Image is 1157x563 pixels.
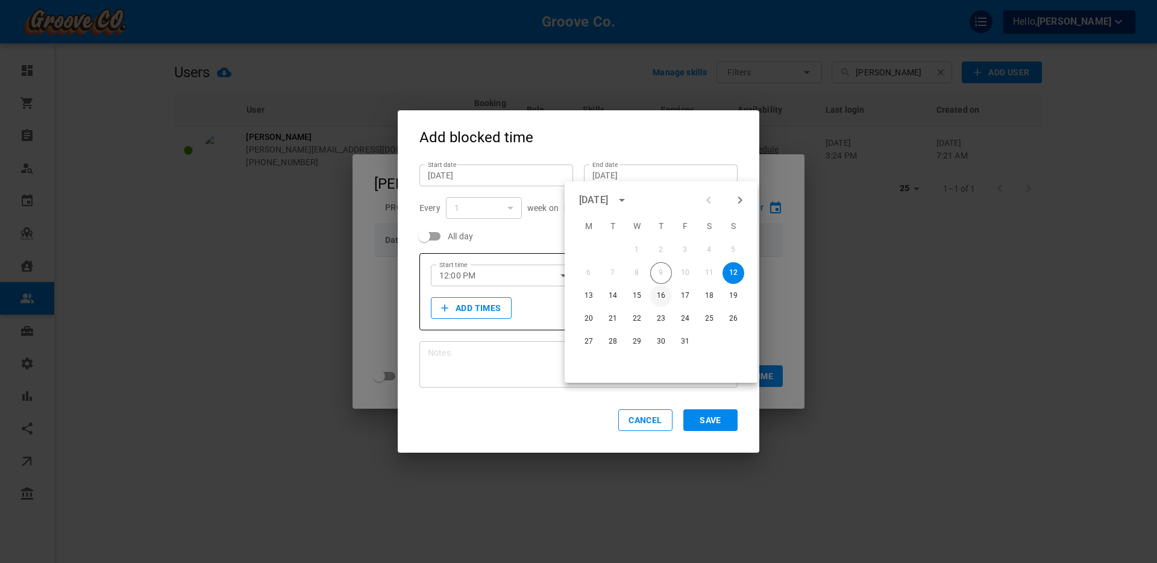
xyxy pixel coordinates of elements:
[723,308,744,330] button: 26
[730,190,750,210] button: Next month
[698,285,720,307] button: 18
[723,285,744,307] button: 19
[626,331,648,353] button: 29
[527,202,559,214] span: week on
[419,202,441,214] span: Every
[578,308,600,330] button: 20
[626,285,648,307] button: 15
[618,409,673,431] button: Cancel
[431,297,512,319] button: Add times
[626,308,648,330] button: 22
[419,197,738,219] div: To add repeating blocked time, set a date range of more than one day
[428,160,456,169] label: Start date
[602,308,624,330] button: 21
[650,308,672,330] button: 23
[723,214,744,238] span: Sunday
[592,169,729,181] input: mmm d, yyyy
[602,214,624,238] span: Tuesday
[592,160,618,169] label: End date
[674,214,696,238] span: Friday
[398,110,759,154] h2: Add blocked time
[650,331,672,353] button: 30
[626,214,648,238] span: Wednesday
[650,214,672,238] span: Thursday
[602,331,624,353] button: 28
[578,214,600,238] span: Monday
[456,300,501,316] b: Add times
[698,308,720,330] button: 25
[428,169,565,181] input: mmm d, yyyy
[650,285,672,307] button: 16
[454,202,513,214] div: 1
[674,308,696,330] button: 24
[439,260,468,269] label: Start time
[448,230,473,242] span: All day
[578,285,600,307] button: 13
[674,331,696,353] button: 31
[723,262,744,284] button: 12
[698,214,720,238] span: Saturday
[578,331,600,353] button: 27
[579,193,608,207] div: [DATE]
[674,285,696,307] button: 17
[602,285,624,307] button: 14
[612,190,632,210] button: calendar view is open, switch to year view
[683,409,738,431] button: Save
